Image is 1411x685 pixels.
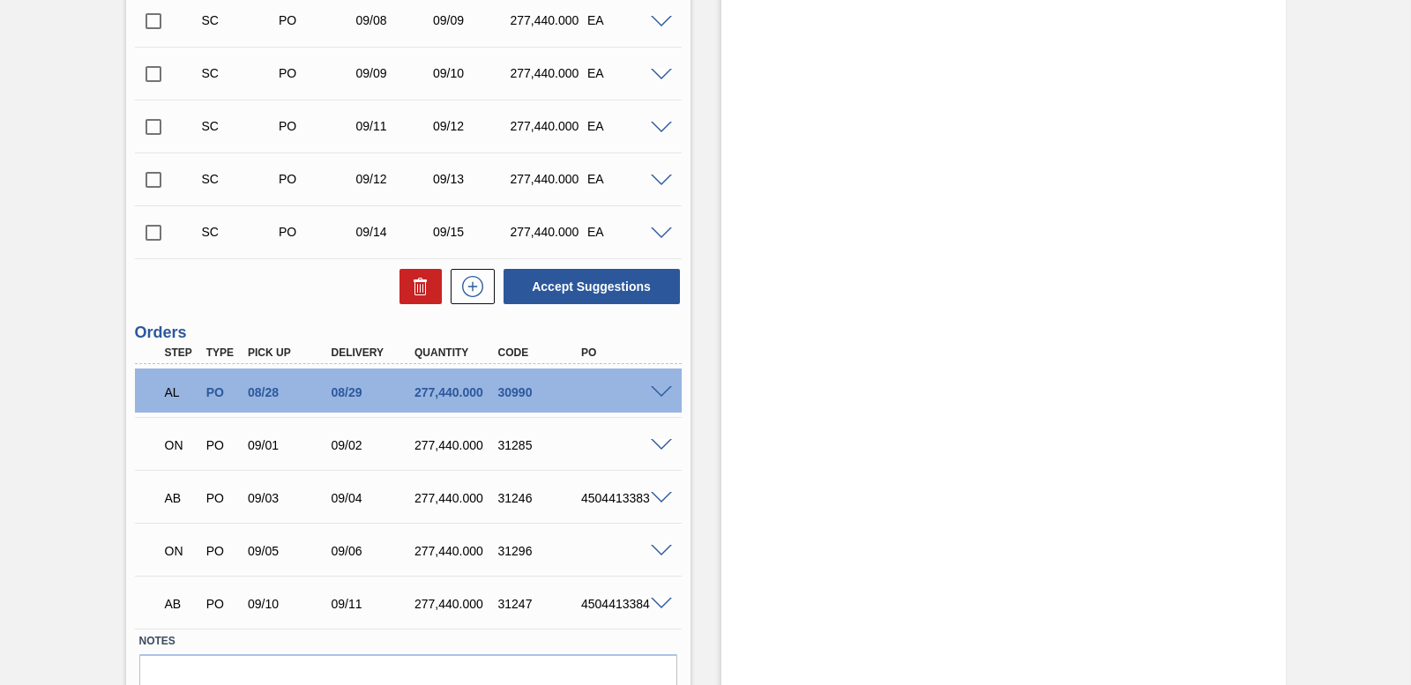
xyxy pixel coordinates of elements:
[243,438,335,452] div: 09/01/2025
[243,491,335,505] div: 09/03/2025
[494,346,586,359] div: Code
[583,172,668,186] div: EA
[198,119,282,133] div: Suggestion Created
[352,172,437,186] div: 09/12/2025
[494,438,586,452] div: 31285
[352,119,437,133] div: 09/11/2025
[352,225,437,239] div: 09/14/2025
[165,544,198,558] p: ON
[352,66,437,80] div: 09/09/2025
[327,385,419,399] div: 08/29/2025
[274,225,359,239] div: Purchase order
[274,172,359,186] div: Purchase order
[161,373,203,412] div: Awaiting Load Composition
[135,324,682,342] h3: Orders
[243,544,335,558] div: 09/05/2025
[165,385,198,399] p: AL
[429,66,513,80] div: 09/10/2025
[583,119,668,133] div: EA
[494,491,586,505] div: 31246
[165,491,198,505] p: AB
[165,438,198,452] p: ON
[327,544,419,558] div: 09/06/2025
[243,346,335,359] div: Pick up
[577,491,668,505] div: 4504413383
[504,269,680,304] button: Accept Suggestions
[243,597,335,611] div: 09/10/2025
[429,13,513,27] div: 09/09/2025
[243,385,335,399] div: 08/28/2025
[583,13,668,27] div: EA
[506,119,591,133] div: 277,440.000
[198,225,282,239] div: Suggestion Created
[494,597,586,611] div: 31247
[429,225,513,239] div: 09/15/2025
[202,385,244,399] div: Purchase order
[583,66,668,80] div: EA
[494,544,586,558] div: 31296
[198,66,282,80] div: Suggestion Created
[577,597,668,611] div: 4504413384
[202,346,244,359] div: Type
[410,385,502,399] div: 277,440.000
[506,172,591,186] div: 277,440.000
[202,597,244,611] div: Purchase order
[274,119,359,133] div: Purchase order
[202,438,244,452] div: Purchase order
[327,346,419,359] div: Delivery
[506,225,591,239] div: 277,440.000
[139,629,677,654] label: Notes
[327,438,419,452] div: 09/02/2025
[495,267,682,306] div: Accept Suggestions
[577,346,668,359] div: PO
[202,544,244,558] div: Purchase order
[274,66,359,80] div: Purchase order
[161,346,203,359] div: Step
[410,491,502,505] div: 277,440.000
[410,544,502,558] div: 277,440.000
[161,426,203,465] div: Negotiating Order
[506,13,591,27] div: 277,440.000
[391,269,442,304] div: Delete Suggestions
[506,66,591,80] div: 277,440.000
[202,491,244,505] div: Purchase order
[165,597,198,611] p: AB
[327,491,419,505] div: 09/04/2025
[410,438,502,452] div: 277,440.000
[583,225,668,239] div: EA
[410,346,502,359] div: Quantity
[327,597,419,611] div: 09/11/2025
[410,597,502,611] div: 277,440.000
[198,13,282,27] div: Suggestion Created
[161,584,203,623] div: Awaiting Billing
[274,13,359,27] div: Purchase order
[429,119,513,133] div: 09/12/2025
[494,385,586,399] div: 30990
[161,532,203,570] div: Negotiating Order
[429,172,513,186] div: 09/13/2025
[161,479,203,517] div: Awaiting Billing
[352,13,437,27] div: 09/08/2025
[198,172,282,186] div: Suggestion Created
[442,269,495,304] div: New suggestion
